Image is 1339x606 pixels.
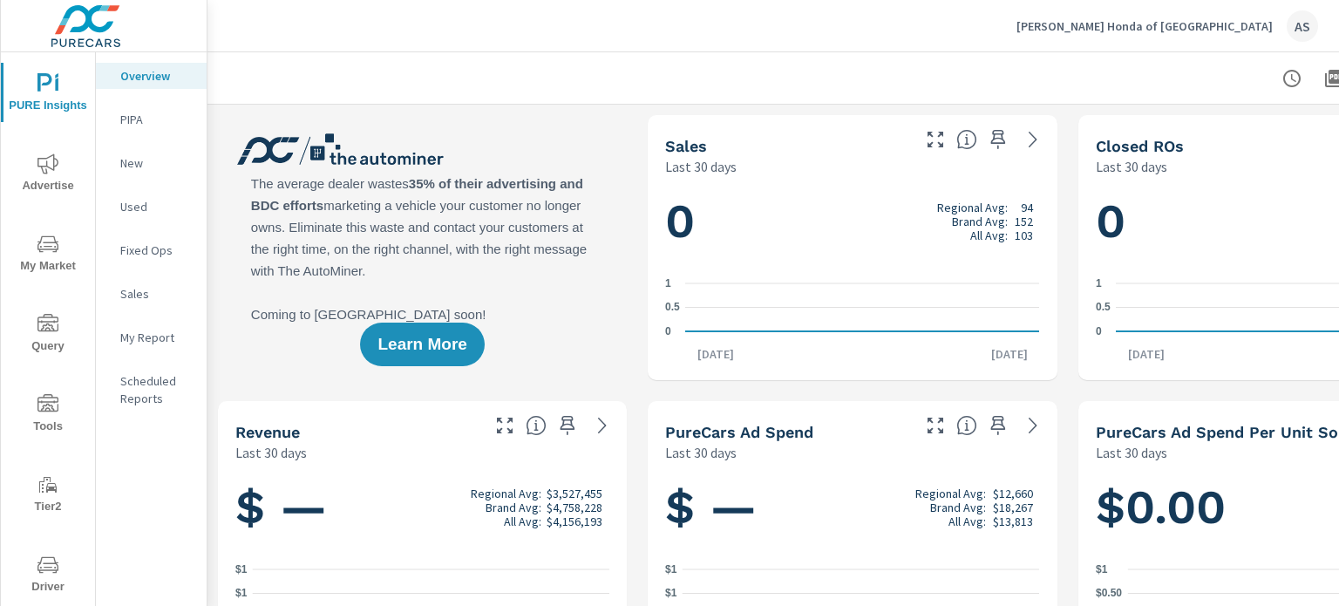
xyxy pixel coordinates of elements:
[486,500,541,514] p: Brand Avg:
[6,73,90,116] span: PURE Insights
[1287,10,1318,42] div: AS
[665,156,737,177] p: Last 30 days
[547,514,602,528] p: $4,156,193
[665,588,677,600] text: $1
[96,150,207,176] div: New
[120,67,193,85] p: Overview
[665,302,680,314] text: 0.5
[956,415,977,436] span: Total cost of media for all PureCars channels for the selected dealership group over the selected...
[96,281,207,307] div: Sales
[6,394,90,437] span: Tools
[1016,18,1273,34] p: [PERSON_NAME] Honda of [GEOGRAPHIC_DATA]
[1015,214,1033,228] p: 152
[1021,201,1033,214] p: 94
[120,242,193,259] p: Fixed Ops
[96,63,207,89] div: Overview
[547,500,602,514] p: $4,758,228
[120,372,193,407] p: Scheduled Reports
[665,192,1039,251] h1: 0
[235,478,609,537] h1: $ —
[685,345,746,363] p: [DATE]
[120,329,193,346] p: My Report
[665,442,737,463] p: Last 30 days
[235,442,307,463] p: Last 30 days
[665,423,813,441] h5: PureCars Ad Spend
[235,563,248,575] text: $1
[921,126,949,153] button: Make Fullscreen
[1096,156,1167,177] p: Last 30 days
[1015,228,1033,242] p: 103
[948,514,986,528] p: All Avg:
[235,423,300,441] h5: Revenue
[665,563,677,575] text: $1
[1096,302,1111,314] text: 0.5
[6,474,90,517] span: Tier2
[504,514,541,528] p: All Avg:
[6,234,90,276] span: My Market
[930,500,986,514] p: Brand Avg:
[6,555,90,597] span: Driver
[235,588,248,600] text: $1
[665,478,1039,537] h1: $ —
[1096,442,1167,463] p: Last 30 days
[471,487,541,500] p: Regional Avg:
[937,201,1008,214] p: Regional Avg:
[96,324,207,351] div: My Report
[588,412,616,439] a: See more details in report
[96,237,207,263] div: Fixed Ops
[360,323,484,366] button: Learn More
[6,153,90,196] span: Advertise
[979,345,1040,363] p: [DATE]
[1019,412,1047,439] a: See more details in report
[665,277,671,289] text: 1
[993,487,1033,500] p: $12,660
[1096,325,1102,337] text: 0
[1096,563,1108,575] text: $1
[993,514,1033,528] p: $13,813
[1096,137,1184,155] h5: Closed ROs
[952,214,1008,228] p: Brand Avg:
[120,285,193,303] p: Sales
[921,412,949,439] button: Make Fullscreen
[96,368,207,412] div: Scheduled Reports
[491,412,519,439] button: Make Fullscreen
[1019,126,1047,153] a: See more details in report
[554,412,581,439] span: Save this to your personalized report
[665,325,671,337] text: 0
[915,487,986,500] p: Regional Avg:
[120,154,193,172] p: New
[984,126,1012,153] span: Save this to your personalized report
[665,137,707,155] h5: Sales
[547,487,602,500] p: $3,527,455
[1116,345,1177,363] p: [DATE]
[526,415,547,436] span: Total sales revenue over the selected date range. [Source: This data is sourced from the dealer’s...
[993,500,1033,514] p: $18,267
[96,106,207,133] div: PIPA
[1096,588,1122,600] text: $0.50
[970,228,1008,242] p: All Avg:
[1096,277,1102,289] text: 1
[377,337,466,352] span: Learn More
[6,314,90,357] span: Query
[984,412,1012,439] span: Save this to your personalized report
[120,198,193,215] p: Used
[120,111,193,128] p: PIPA
[96,194,207,220] div: Used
